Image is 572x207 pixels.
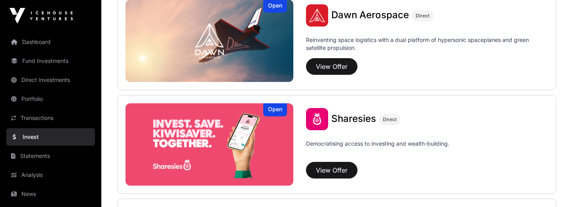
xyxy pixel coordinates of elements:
[6,147,95,165] a: Statements
[331,10,409,21] a: Dawn Aerospace
[6,185,95,203] a: News
[263,103,287,116] div: Open
[331,9,409,21] span: Dawn Aerospace
[6,33,95,51] a: Dashboard
[306,58,357,75] button: View Offer
[306,108,328,130] img: Sharesies
[306,36,548,55] p: Reinventing space logistics with a dual platform of hypersonic spaceplanes and green satellite pr...
[10,8,73,24] img: Icehouse Ventures Logo
[306,4,328,27] img: Dawn Aerospace
[331,113,376,124] span: Sharesies
[383,116,397,123] span: Direct
[416,13,429,19] span: Direct
[306,140,449,159] p: Democratising access to investing and wealth-building.
[532,169,572,207] iframe: Chat Widget
[125,103,293,186] img: Sharesies
[6,52,95,70] a: Fund Investments
[331,114,376,124] a: Sharesies
[6,109,95,127] a: Transactions
[6,166,95,184] a: Analysis
[6,71,95,89] a: Direct Investments
[6,128,95,146] a: Invest
[306,162,357,179] button: View Offer
[6,90,95,108] a: Portfolio
[125,103,293,186] a: SharesiesOpen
